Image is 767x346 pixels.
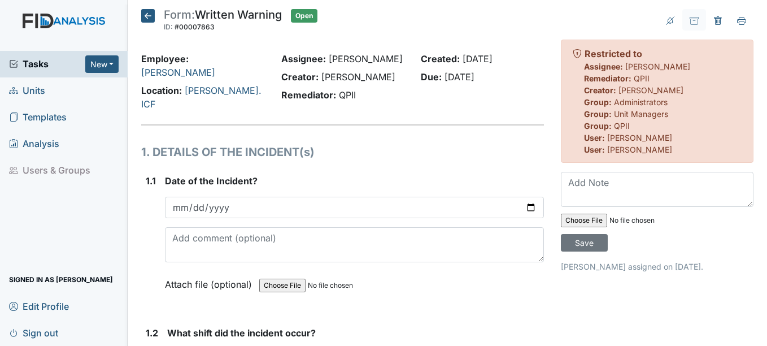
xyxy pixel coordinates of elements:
[9,271,113,288] span: Signed in as [PERSON_NAME]
[339,89,356,101] span: QPII
[584,85,616,95] strong: Creator:
[584,145,605,154] strong: User:
[146,326,158,340] label: 1.2
[584,97,612,107] strong: Group:
[291,9,317,23] span: Open
[614,121,630,131] span: QPII
[175,23,215,31] span: #00007863
[561,234,608,252] input: Save
[584,62,623,71] strong: Assignee:
[607,133,672,142] span: [PERSON_NAME]
[634,73,650,83] span: QPII
[321,71,395,83] span: [PERSON_NAME]
[164,9,282,34] div: Written Warning
[607,145,672,154] span: [PERSON_NAME]
[561,261,753,273] p: [PERSON_NAME] assigned on [DATE].
[9,135,59,153] span: Analysis
[584,73,631,83] strong: Remediator:
[584,109,612,119] strong: Group:
[614,97,668,107] span: Administrators
[329,53,403,64] span: [PERSON_NAME]
[141,144,543,161] h1: 1. DETAILS OF THE INCIDENT(s)
[85,55,119,73] button: New
[584,133,605,142] strong: User:
[421,53,460,64] strong: Created:
[164,23,173,31] span: ID:
[281,71,319,83] strong: Creator:
[614,109,668,119] span: Unit Managers
[167,327,316,339] span: What shift did the incident occur?
[9,109,67,126] span: Templates
[463,53,493,64] span: [DATE]
[141,85,262,110] a: [PERSON_NAME]. ICF
[618,85,683,95] span: [PERSON_NAME]
[444,71,474,83] span: [DATE]
[9,57,85,71] a: Tasks
[9,324,58,341] span: Sign out
[9,82,45,100] span: Units
[165,175,258,187] span: Date of the Incident?
[281,89,336,101] strong: Remediator:
[421,71,442,83] strong: Due:
[164,8,195,21] span: Form:
[281,53,326,64] strong: Assignee:
[625,62,690,71] span: [PERSON_NAME]
[146,174,156,188] label: 1.1
[585,48,642,59] strong: Restricted to
[141,67,215,78] a: [PERSON_NAME]
[584,121,612,131] strong: Group:
[165,271,256,291] label: Attach file (optional)
[141,85,182,96] strong: Location:
[141,53,189,64] strong: Employee:
[9,297,69,315] span: Edit Profile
